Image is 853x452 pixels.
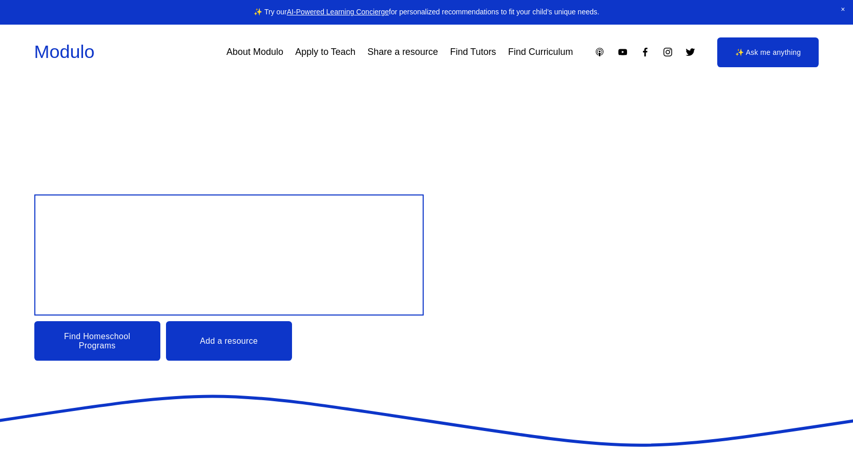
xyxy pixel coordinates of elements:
[685,47,696,57] a: Twitter
[287,8,389,16] a: AI-Powered Learning Concierge
[594,47,605,57] a: Apple Podcasts
[508,43,573,62] a: Find Curriculum
[295,43,356,62] a: Apply to Teach
[34,321,160,361] a: Find Homeschool Programs
[662,47,673,57] a: Instagram
[617,47,628,57] a: YouTube
[226,43,283,62] a: About Modulo
[450,43,496,62] a: Find Tutors
[640,47,651,57] a: Facebook
[367,43,438,62] a: Share a resource
[166,321,292,361] a: Add a resource
[47,209,383,301] span: Design your child’s Education
[717,37,819,67] a: ✨ Ask me anything
[34,41,95,62] a: Modulo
